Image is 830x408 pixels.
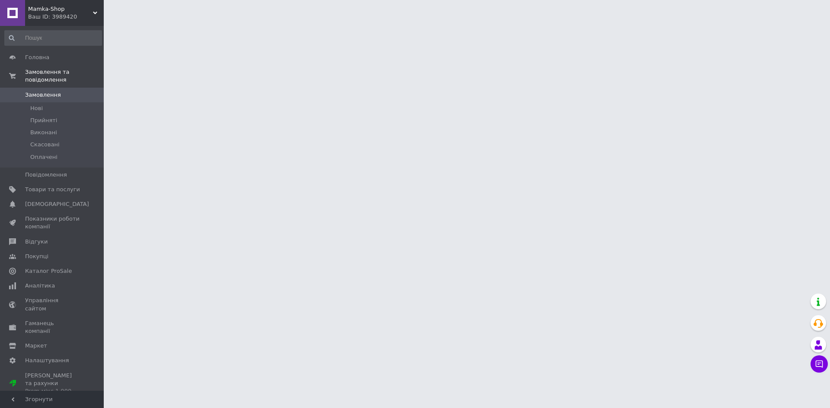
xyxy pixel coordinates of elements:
[25,372,80,395] span: [PERSON_NAME] та рахунки
[28,13,104,21] div: Ваш ID: 3989420
[25,238,48,246] span: Відгуки
[25,253,48,260] span: Покупці
[25,357,69,364] span: Налаштування
[811,355,828,373] button: Чат з покупцем
[4,30,102,46] input: Пошук
[25,171,67,179] span: Повідомлення
[25,200,89,208] span: [DEMOGRAPHIC_DATA]
[25,215,80,231] span: Показники роботи компанії
[28,5,93,13] span: Mamka-Shop
[25,319,80,335] span: Гаманець компанії
[25,282,55,290] span: Аналітика
[25,91,61,99] span: Замовлення
[30,104,43,112] span: Нові
[25,342,47,350] span: Маркет
[30,141,60,149] span: Скасовані
[25,297,80,312] span: Управління сайтом
[25,54,49,61] span: Головна
[30,117,57,124] span: Прийняті
[25,267,72,275] span: Каталог ProSale
[25,68,104,84] span: Замовлення та повідомлення
[25,387,80,395] div: Prom мікс 1 000
[30,129,57,136] span: Виконані
[30,153,57,161] span: Оплачені
[25,186,80,193] span: Товари та послуги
